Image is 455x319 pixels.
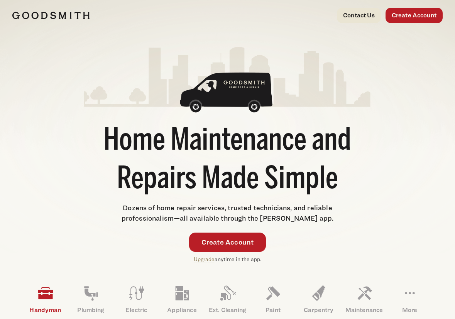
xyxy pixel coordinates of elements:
a: Upgrade [194,256,215,262]
a: Create Account [386,8,443,23]
h1: Home Maintenance and Repairs Made Simple [84,122,371,199]
p: anytime in the app. [194,255,262,264]
p: More [387,305,433,315]
p: Plumbing [68,305,114,315]
p: Ext. Cleaning [205,305,250,315]
span: Dozens of home repair services, trusted technicians, and reliable professionalism—all available t... [122,204,334,222]
p: Maintenance [342,305,387,315]
img: Goodsmith [12,12,90,19]
p: Paint [250,305,296,315]
a: Contact Us [337,8,381,23]
p: Appliance [159,305,205,315]
p: Electric [114,305,159,315]
p: Carpentry [296,305,342,315]
a: Create Account [189,233,266,252]
p: Handyman [23,305,68,315]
